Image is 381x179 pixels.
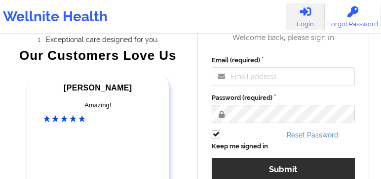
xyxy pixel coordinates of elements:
[287,131,339,139] a: Reset Password
[212,55,355,65] label: Email (required)
[286,3,325,30] a: Login
[19,50,177,60] div: Our Customers Love Us
[212,67,355,86] input: Email address
[212,141,268,151] label: Keep me signed in
[205,34,362,42] div: Welcome back, please sign in
[325,3,381,30] a: Forgot Password
[28,36,177,44] li: Exceptional care designed for you.
[43,100,153,110] div: Amazing!
[212,93,355,103] label: Password (required)
[64,84,132,92] span: [PERSON_NAME]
